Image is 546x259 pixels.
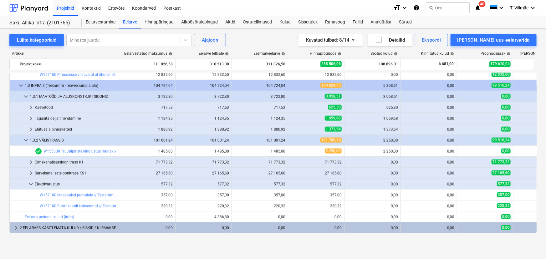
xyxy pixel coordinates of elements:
[27,180,35,188] span: keyboard_arrow_down
[403,215,454,219] div: 0,00
[429,5,434,10] span: search
[40,73,135,77] a: W157100 Pinnasesse viidava ol.ol õhuliini lõik // Sootee
[40,193,148,197] a: W157100 Maakaabel pumplale // Teetammi - reoveepumpla ala
[234,171,285,175] div: 27 165,60
[178,215,229,219] div: 4 386,80
[393,4,401,12] i: format_size
[276,16,294,28] a: Kulud
[122,105,173,110] div: 717,53
[347,204,398,208] div: 0,00
[17,82,25,89] span: keyboard_arrow_down
[501,225,511,230] span: 0,00
[35,168,116,178] div: Survekanalisatsioonitrass KS1
[17,36,56,44] div: Lülita kategooriaid
[9,34,64,46] button: Lülita kategooriaid
[347,84,398,88] div: 5 308,51
[321,16,349,28] div: Rahavoog
[234,105,285,110] div: 717,53
[12,224,20,232] span: keyboard_arrow_right
[234,94,285,99] div: 3 722,80
[27,170,35,177] span: keyboard_arrow_right
[178,59,229,69] div: 316 213,38
[367,16,395,28] a: Analüütika
[395,16,416,28] div: Sätted
[498,4,505,12] i: keyboard_arrow_down
[199,51,229,56] div: Eelarve tellijale
[481,51,510,56] div: Prognoosijääk
[347,94,398,99] div: 3 058,51
[403,94,454,99] div: 0,00
[370,51,398,56] div: Seotud kulud
[124,51,172,56] div: Eelarvestatud maksumus
[239,16,276,28] a: Ostutellimused
[515,229,546,259] iframe: Chat Widget
[119,16,141,28] a: Eelarve
[347,226,398,230] div: 0,00
[30,135,116,145] div: 1.3.2 VÄLISTRASSID
[422,36,441,44] div: Ekspordi
[403,73,454,77] div: 0,00
[347,59,398,69] div: 108 896,01
[234,127,285,132] div: 1 880,92
[403,149,454,154] div: 0,00
[451,34,537,46] button: [PERSON_NAME] uus eelarverida
[35,148,42,155] span: Eelarvereal on 2 hinnapakkumist
[234,204,285,208] div: 220,32
[122,182,173,186] div: 577,32
[122,94,173,99] div: 3 722,80
[122,116,173,121] div: 1 124,35
[25,81,116,91] div: 1.3 INFRA 3 (Teetammi - reoveepumpla ala)
[178,138,229,143] div: 101 001,24
[501,116,511,121] span: 0,00
[426,3,470,13] button: Otsi
[177,16,222,28] a: Alltöövõtulepingud
[122,215,173,219] div: 0,00
[27,126,35,133] span: keyboard_arrow_right
[122,193,173,197] div: 357,00
[234,116,285,121] div: 1 124,35
[501,214,511,219] span: 0,00
[375,36,405,44] div: Detailid
[141,16,177,28] a: Hinnapäringud
[122,149,173,154] div: 1 485,00
[253,51,285,56] div: Eesmärkeelarve
[403,127,454,132] div: 0,00
[178,204,229,208] div: 220,32
[347,171,398,175] div: 0,00
[280,52,285,56] span: help
[294,16,321,28] div: Sissetulek
[234,138,285,143] div: 101 001,24
[291,204,342,208] div: 220,32
[501,105,511,110] span: 0,00
[224,52,229,56] span: help
[178,226,229,230] div: 0,00
[349,16,367,28] div: Failid
[403,171,454,175] div: 0,00
[415,34,448,46] button: Ekspordi
[234,215,285,219] div: 0,00
[178,127,229,132] div: 1 880,92
[178,182,229,186] div: 577,32
[22,137,30,144] span: keyboard_arrow_down
[393,52,398,56] span: help
[222,16,239,28] div: Aktid
[35,124,116,135] div: Ehitusala pinnakatted
[310,51,341,56] div: Hinnaprognoos
[320,61,342,67] span: 288 506,06
[178,84,229,88] div: 104 724,04
[457,36,530,44] div: [PERSON_NAME] uus eelarverida
[347,105,398,110] div: 625,30
[347,138,398,143] div: 2 250,00
[234,149,285,154] div: 1 485,00
[501,149,511,154] span: 0,00
[449,52,454,56] span: help
[368,34,412,46] button: Detailid
[492,138,511,143] span: 99 516,24
[40,204,153,208] a: W157100 Elektrikaabli kaitsetorud // Teetammi - reoveepumpla ala
[320,138,342,143] span: 101 766,24
[403,116,454,121] div: 0,00
[291,226,342,230] div: 0,00
[403,105,454,110] div: 0,00
[20,59,116,69] div: Projekt kokku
